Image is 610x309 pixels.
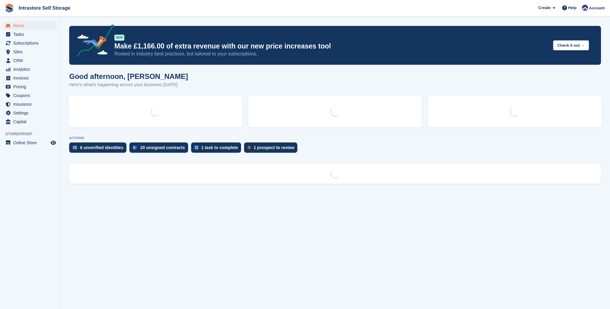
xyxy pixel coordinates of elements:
p: Make £1,166.00 of extra revenue with our new price increases tool [114,42,548,51]
span: Storefront [5,131,60,137]
span: Invoices [13,74,49,82]
span: Help [568,5,577,11]
a: menu [3,30,57,39]
a: menu [3,117,57,126]
span: Online Store [13,139,49,147]
a: menu [3,139,57,147]
a: 20 unsigned contracts [129,142,191,156]
a: menu [3,91,57,100]
span: Create [538,5,550,11]
div: NEW [114,35,124,41]
p: Here's what's happening across your business [DATE] [69,81,188,88]
img: price-adjustments-announcement-icon-8257ccfd72463d97f412b2fc003d46551f7dbcb40ab6d574587a9cd5c0d94... [72,24,114,59]
a: 6 unverified identities [69,142,129,156]
a: Intrastore Self Storage [16,3,73,13]
span: Home [13,21,49,30]
img: prospect-51fa495bee0391a8d652442698ab0144808aea92771e9ea1ae160a38d050c398.svg [248,146,251,149]
div: 1 task to complete [201,145,238,150]
p: ACTIONS [69,136,601,140]
a: menu [3,74,57,82]
div: 1 prospect to review [254,145,294,150]
img: verify_identity-adf6edd0f0f0b5bbfe63781bf79b02c33cf7c696d77639b501bdc392416b5a36.svg [73,146,77,149]
a: menu [3,56,57,65]
span: CRM [13,56,49,65]
img: Mathew Tremewan [582,5,588,11]
img: stora-icon-8386f47178a22dfd0bd8f6a31ec36ba5ce8667c1dd55bd0f319d3a0aa187defe.svg [5,4,14,13]
span: Subscriptions [13,39,49,47]
span: Coupons [13,91,49,100]
a: menu [3,83,57,91]
button: Check it out → [553,40,589,50]
span: Pricing [13,83,49,91]
div: 20 unsigned contracts [140,145,185,150]
img: contract_signature_icon-13c848040528278c33f63329250d36e43548de30e8caae1d1a13099fd9432cc5.svg [133,146,137,149]
a: 1 task to complete [191,142,244,156]
span: Tasks [13,30,49,39]
a: menu [3,65,57,73]
h1: Good afternoon, [PERSON_NAME] [69,72,188,80]
span: Settings [13,109,49,117]
a: menu [3,48,57,56]
span: Account [589,5,605,11]
span: Insurance [13,100,49,108]
span: Capital [13,117,49,126]
span: Sites [13,48,49,56]
a: menu [3,21,57,30]
p: Rooted in industry best practices, but tailored to your subscriptions. [114,51,548,57]
a: menu [3,39,57,47]
a: menu [3,100,57,108]
img: task-75834270c22a3079a89374b754ae025e5fb1db73e45f91037f5363f120a921f8.svg [195,146,198,149]
div: 6 unverified identities [80,145,123,150]
a: menu [3,109,57,117]
span: Analytics [13,65,49,73]
a: 1 prospect to review [244,142,300,156]
a: Preview store [50,139,57,146]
